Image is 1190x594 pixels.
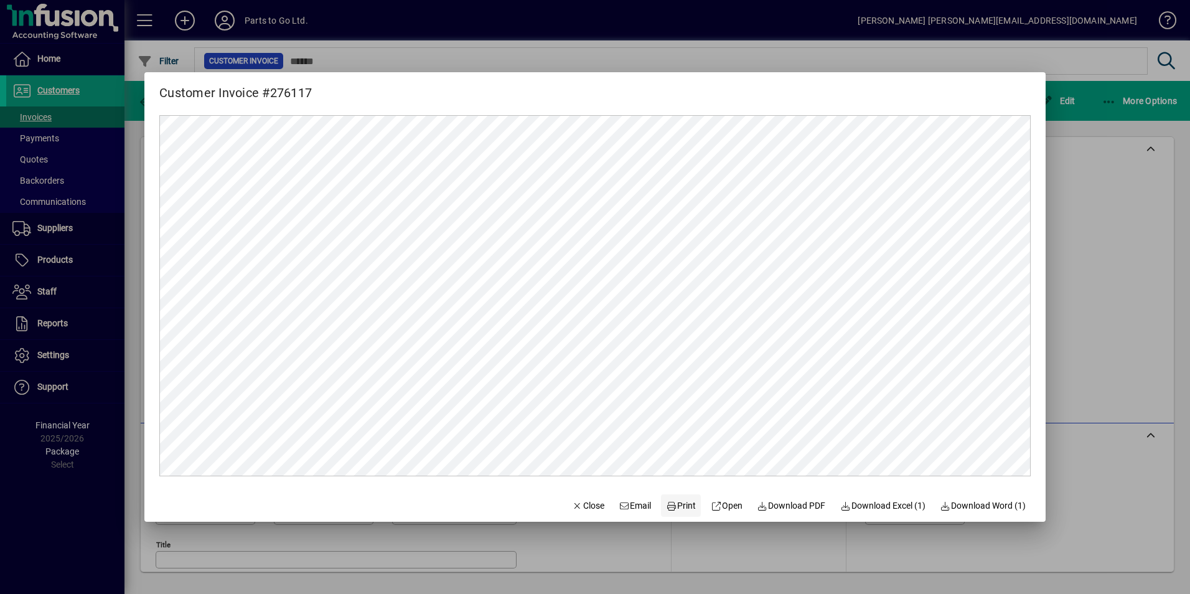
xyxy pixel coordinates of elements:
button: Download Excel (1) [835,494,930,517]
span: Download Word (1) [940,499,1026,512]
button: Close [567,494,609,517]
a: Open [706,494,747,517]
span: Download Excel (1) [840,499,925,512]
button: Print [661,494,701,517]
span: Open [711,499,743,512]
span: Print [666,499,696,512]
h2: Customer Invoice #276117 [144,72,327,103]
button: Email [614,494,657,517]
a: Download PDF [752,494,831,517]
span: Email [619,499,652,512]
span: Close [572,499,604,512]
button: Download Word (1) [935,494,1031,517]
span: Download PDF [757,499,826,512]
